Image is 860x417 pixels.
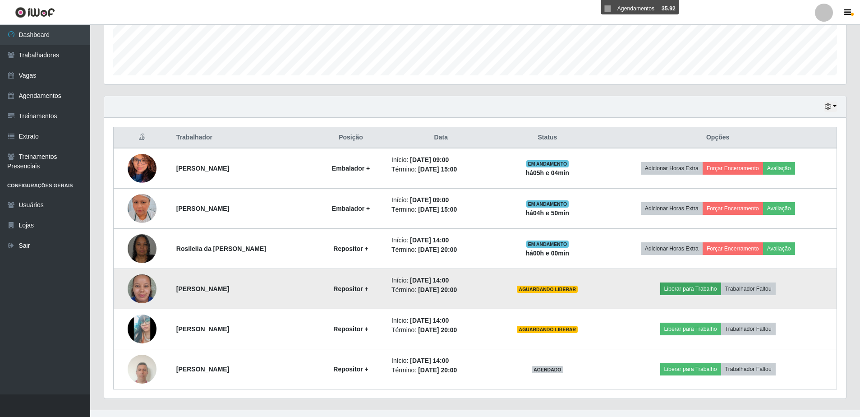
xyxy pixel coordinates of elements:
button: Trabalhador Faltou [721,323,776,335]
time: [DATE] 14:00 [410,357,449,364]
span: AGUARDANDO LIBERAR [517,326,578,333]
time: [DATE] 20:00 [418,246,457,253]
button: Adicionar Horas Extra [641,162,703,175]
li: Término: [391,366,491,375]
time: [DATE] 15:00 [418,166,457,173]
img: CoreUI Logo [15,7,55,18]
img: 1751337500170.jpeg [128,223,156,274]
strong: [PERSON_NAME] [176,285,229,292]
img: 1755971090596.jpeg [128,350,156,389]
li: Término: [391,325,491,335]
strong: [PERSON_NAME] [176,366,229,373]
button: Avaliação [763,202,795,215]
li: Término: [391,165,491,174]
button: Forçar Encerramento [703,242,763,255]
strong: [PERSON_NAME] [176,205,229,212]
li: Início: [391,195,491,205]
button: Forçar Encerramento [703,162,763,175]
li: Início: [391,316,491,325]
th: Data [386,127,496,148]
time: [DATE] 09:00 [410,156,449,163]
span: EM ANDAMENTO [526,241,569,248]
img: 1758026487340.jpeg [128,143,156,194]
li: Término: [391,205,491,214]
li: Início: [391,356,491,366]
strong: Repositor + [333,366,368,373]
span: AGENDADO [532,366,563,373]
strong: Repositor + [333,285,368,292]
strong: Repositor + [333,245,368,252]
button: Avaliação [763,242,795,255]
img: 1756740185962.jpeg [128,269,156,309]
button: Adicionar Horas Extra [641,202,703,215]
button: Liberar para Trabalho [660,283,721,295]
strong: Rosileiia da [PERSON_NAME] [176,245,266,252]
strong: há 05 h e 04 min [526,169,570,176]
time: [DATE] 09:00 [410,196,449,204]
th: Trabalhador [171,127,316,148]
time: [DATE] 20:00 [418,286,457,293]
button: Liberar para Trabalho [660,323,721,335]
li: Término: [391,245,491,255]
time: [DATE] 20:00 [418,326,457,334]
button: Forçar Encerramento [703,202,763,215]
span: EM ANDAMENTO [526,160,569,167]
strong: há 00 h e 00 min [526,250,570,257]
button: Avaliação [763,162,795,175]
time: [DATE] 15:00 [418,206,457,213]
button: Liberar para Trabalho [660,363,721,375]
time: [DATE] 14:00 [410,236,449,244]
th: Status [496,127,599,148]
li: Início: [391,236,491,245]
strong: Embalador + [332,205,370,212]
button: Trabalhador Faltou [721,363,776,375]
th: Opções [599,127,837,148]
strong: Repositor + [333,325,368,333]
th: Posição [316,127,386,148]
strong: [PERSON_NAME] [176,165,229,172]
li: Término: [391,285,491,295]
strong: Embalador + [332,165,370,172]
time: [DATE] 20:00 [418,366,457,374]
img: 1757339790608.jpeg [128,183,156,234]
strong: [PERSON_NAME] [176,325,229,333]
button: Adicionar Horas Extra [641,242,703,255]
button: Trabalhador Faltou [721,283,776,295]
time: [DATE] 14:00 [410,317,449,324]
span: EM ANDAMENTO [526,200,569,208]
span: AGUARDANDO LIBERAR [517,286,578,293]
time: [DATE] 14:00 [410,277,449,284]
img: 1755380382994.jpeg [128,297,156,361]
strong: há 04 h e 50 min [526,209,570,217]
li: Início: [391,155,491,165]
li: Início: [391,276,491,285]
